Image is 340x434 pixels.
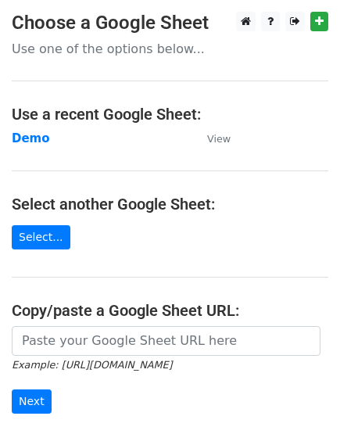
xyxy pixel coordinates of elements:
[12,195,328,213] h4: Select another Google Sheet:
[12,326,320,356] input: Paste your Google Sheet URL here
[12,389,52,414] input: Next
[12,301,328,320] h4: Copy/paste a Google Sheet URL:
[12,12,328,34] h3: Choose a Google Sheet
[12,105,328,124] h4: Use a recent Google Sheet:
[12,359,172,371] small: Example: [URL][DOMAIN_NAME]
[12,41,328,57] p: Use one of the options below...
[12,131,50,145] a: Demo
[191,131,231,145] a: View
[12,225,70,249] a: Select...
[207,133,231,145] small: View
